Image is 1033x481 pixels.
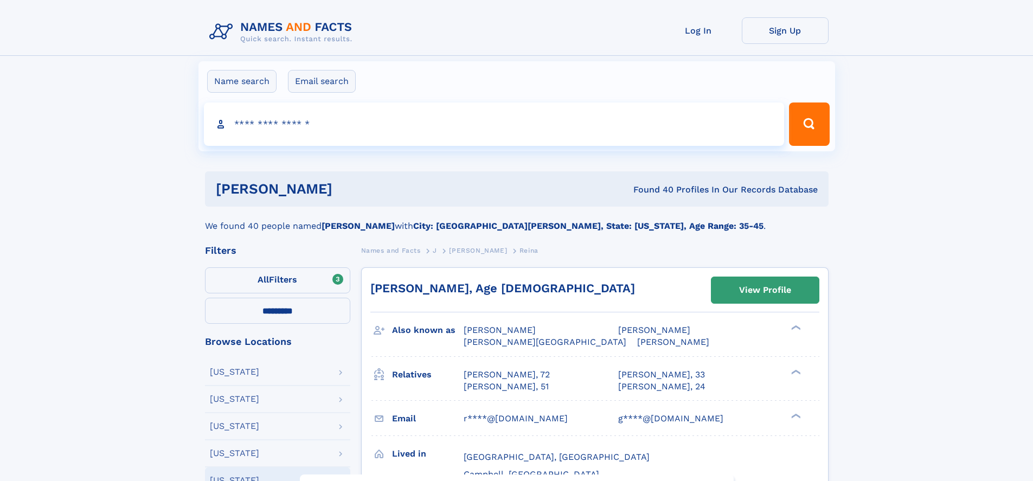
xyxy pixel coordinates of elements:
[519,247,538,254] span: Reina
[207,70,277,93] label: Name search
[204,102,785,146] input: search input
[205,337,350,347] div: Browse Locations
[322,221,395,231] b: [PERSON_NAME]
[216,182,483,196] h1: [PERSON_NAME]
[739,278,791,303] div: View Profile
[618,369,705,381] a: [PERSON_NAME], 33
[464,369,550,381] a: [PERSON_NAME], 72
[210,368,259,376] div: [US_STATE]
[392,409,464,428] h3: Email
[483,184,818,196] div: Found 40 Profiles In Our Records Database
[618,325,690,335] span: [PERSON_NAME]
[205,17,361,47] img: Logo Names and Facts
[449,243,507,257] a: [PERSON_NAME]
[210,422,259,431] div: [US_STATE]
[392,321,464,339] h3: Also known as
[361,243,421,257] a: Names and Facts
[205,207,829,233] div: We found 40 people named with .
[655,17,742,44] a: Log In
[789,102,829,146] button: Search Button
[711,277,819,303] a: View Profile
[433,243,437,257] a: J
[205,246,350,255] div: Filters
[392,445,464,463] h3: Lived in
[464,325,536,335] span: [PERSON_NAME]
[637,337,709,347] span: [PERSON_NAME]
[210,395,259,403] div: [US_STATE]
[464,337,626,347] span: [PERSON_NAME][GEOGRAPHIC_DATA]
[392,365,464,384] h3: Relatives
[449,247,507,254] span: [PERSON_NAME]
[288,70,356,93] label: Email search
[258,274,269,285] span: All
[433,247,437,254] span: J
[618,381,705,393] a: [PERSON_NAME], 24
[464,469,599,479] span: Campbell, [GEOGRAPHIC_DATA]
[210,449,259,458] div: [US_STATE]
[788,368,801,375] div: ❯
[464,452,650,462] span: [GEOGRAPHIC_DATA], [GEOGRAPHIC_DATA]
[205,267,350,293] label: Filters
[413,221,763,231] b: City: [GEOGRAPHIC_DATA][PERSON_NAME], State: [US_STATE], Age Range: 35-45
[788,324,801,331] div: ❯
[370,281,635,295] a: [PERSON_NAME], Age [DEMOGRAPHIC_DATA]
[788,412,801,419] div: ❯
[464,381,549,393] a: [PERSON_NAME], 51
[742,17,829,44] a: Sign Up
